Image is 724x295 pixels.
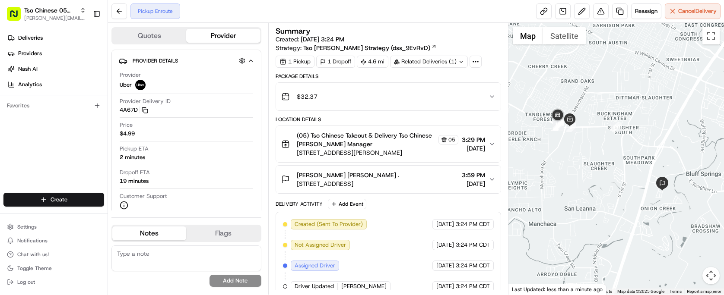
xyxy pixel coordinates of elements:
span: [DATE] [436,220,454,228]
span: 3:29 PM [462,135,485,144]
button: Settings [3,221,104,233]
span: Analytics [18,81,42,88]
span: [DATE] 3:24 PM [301,35,344,43]
img: Google [511,283,539,295]
a: Report a map error [687,289,721,294]
button: Flags [186,226,260,240]
button: CancelDelivery [665,3,721,19]
span: 3:59 PM [462,171,485,179]
span: 3:24 PM CDT [456,220,490,228]
span: Pickup ETA [120,145,149,153]
span: Nash AI [18,65,38,73]
div: 3 [566,122,576,132]
img: uber-new-logo.jpeg [135,80,146,90]
span: Created: [276,35,344,44]
span: Customer Support [120,192,167,200]
button: Create [3,193,104,207]
div: Package Details [276,73,501,80]
button: Map camera controls [702,267,720,284]
button: Notifications [3,235,104,247]
button: [PERSON_NAME][EMAIL_ADDRESS][DOMAIN_NAME] [24,15,86,22]
span: Provider Delivery ID [120,97,171,105]
span: Reassign [635,7,657,15]
span: (05) Tso Chinese Takeout & Delivery Tso Chinese [PERSON_NAME] Manager [297,131,437,148]
button: Tso Chinese 05 [PERSON_NAME] [24,6,76,15]
button: 4A67D [120,106,148,114]
span: [DATE] [436,241,454,249]
span: 3:24 PM CDT [456,282,490,290]
span: Price [120,121,133,129]
div: Related Deliveries (1) [390,56,468,68]
span: Uber [120,81,132,89]
button: Reassign [631,3,661,19]
button: Provider [186,29,260,43]
span: Cancel Delivery [678,7,717,15]
div: Favorites [3,99,104,113]
span: Provider [120,71,141,79]
div: 15 [553,119,562,129]
div: 4.6 mi [357,56,388,68]
span: [STREET_ADDRESS][PERSON_NAME] [297,148,458,157]
span: 05 [448,136,455,143]
div: 2 [610,122,619,131]
span: Created (Sent To Provider) [295,220,363,228]
button: Toggle Theme [3,262,104,274]
button: Chat with us! [3,248,104,260]
span: Dropoff ETA [120,169,150,176]
a: Analytics [3,78,108,91]
span: Notifications [17,237,48,244]
button: $32.37 [276,83,501,110]
span: Providers [18,50,42,57]
div: Location Details [276,116,501,123]
button: Show street map [513,27,543,44]
span: 3:24 PM CDT [456,262,490,270]
button: (05) Tso Chinese Takeout & Delivery Tso Chinese [PERSON_NAME] Manager05[STREET_ADDRESS][PERSON_NA... [276,126,501,162]
span: [DATE] [462,144,485,153]
span: Settings [17,223,37,230]
div: 2 minutes [120,154,145,161]
span: Deliveries [18,34,43,42]
h3: Summary [276,27,311,35]
span: Provider Details [133,57,178,64]
a: Tso [PERSON_NAME] Strategy (dss_9EvRvD) [303,44,437,52]
span: Assigned Driver [295,262,335,270]
span: $32.37 [297,92,318,101]
span: [DATE] [436,262,454,270]
span: [DATE] [462,179,485,188]
span: [PERSON_NAME] [PERSON_NAME] . [297,171,399,179]
span: [STREET_ADDRESS] [297,179,399,188]
button: Tso Chinese 05 [PERSON_NAME][PERSON_NAME][EMAIL_ADDRESS][DOMAIN_NAME] [3,3,89,24]
a: Nash AI [3,62,108,76]
span: Not Assigned Driver [295,241,346,249]
span: Log out [17,279,35,286]
span: Tso [PERSON_NAME] Strategy (dss_9EvRvD) [303,44,430,52]
a: Terms (opens in new tab) [670,289,682,294]
button: Quotes [112,29,186,43]
div: Last Updated: less than a minute ago [508,284,607,295]
div: Strategy: [276,44,437,52]
button: Log out [3,276,104,288]
span: Map data ©2025 Google [617,289,664,294]
button: Provider Details [119,53,254,68]
a: Deliveries [3,31,108,45]
a: Providers [3,47,108,60]
span: [DATE] [436,282,454,290]
button: [PERSON_NAME] [PERSON_NAME] .[STREET_ADDRESS]3:59 PM[DATE] [276,166,501,193]
a: Open this area in Google Maps (opens a new window) [511,283,539,295]
span: Driver Updated [295,282,334,290]
span: [PERSON_NAME] [341,282,387,290]
div: 19 minutes [120,177,149,185]
span: Chat with us! [17,251,49,258]
span: Create [51,196,67,204]
span: Toggle Theme [17,265,52,272]
button: Show satellite imagery [543,27,586,44]
div: 1 Dropoff [316,56,355,68]
div: 1 Pickup [276,56,314,68]
div: Delivery Activity [276,201,323,207]
span: $4.99 [120,130,135,138]
span: 3:24 PM CDT [456,241,490,249]
button: Add Event [328,199,366,209]
button: Toggle fullscreen view [702,27,720,44]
